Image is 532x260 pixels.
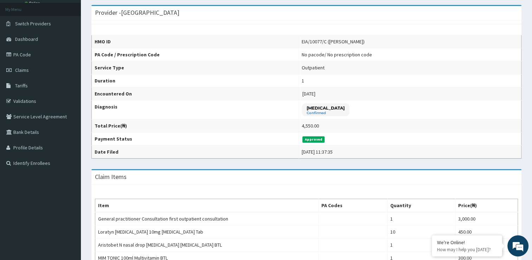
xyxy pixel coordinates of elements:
div: EIA/10077/C ([PERSON_NAME]) [302,38,365,45]
div: We're Online! [437,239,497,246]
span: Tariffs [15,82,28,89]
p: How may I help you today? [437,247,497,253]
th: Service Type [92,61,299,74]
span: Claims [15,67,29,73]
p: [MEDICAL_DATA] [307,105,345,111]
th: PA Codes [319,199,387,212]
th: Price(₦) [455,199,518,212]
td: 10 [387,225,455,239]
small: Confirmed [307,111,345,115]
th: Quantity [387,199,455,212]
th: HMO ID [92,35,299,48]
div: 4,550.00 [302,122,319,129]
div: [DATE] 11:37:35 [302,148,333,155]
h3: Provider - [GEOGRAPHIC_DATA] [95,10,179,16]
th: Item [95,199,319,212]
div: No pacode / No prescription code [302,51,372,58]
h3: Claim Items [95,174,127,180]
td: 3,000.00 [455,212,518,225]
a: Online [25,1,41,6]
td: 450.00 [455,225,518,239]
div: 1 [302,77,304,84]
th: Encountered On [92,87,299,100]
span: [DATE] [302,91,315,97]
td: 1 [387,239,455,252]
th: Duration [92,74,299,87]
td: Aristobet N nasal drop [MEDICAL_DATA] [MEDICAL_DATA] BTL [95,239,319,252]
th: Diagnosis [92,100,299,119]
th: Payment Status [92,132,299,146]
div: Outpatient [302,64,325,71]
th: Date Filed [92,146,299,159]
span: Approved [302,136,325,143]
th: PA Code / Prescription Code [92,48,299,61]
span: Dashboard [15,36,38,42]
td: General practitioner Consultation first outpatient consultation [95,212,319,225]
td: Loratyn [MEDICAL_DATA] 10mg [MEDICAL_DATA] Tab [95,225,319,239]
th: Total Price(₦) [92,119,299,132]
td: 1 [387,212,455,225]
span: Switch Providers [15,20,51,27]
